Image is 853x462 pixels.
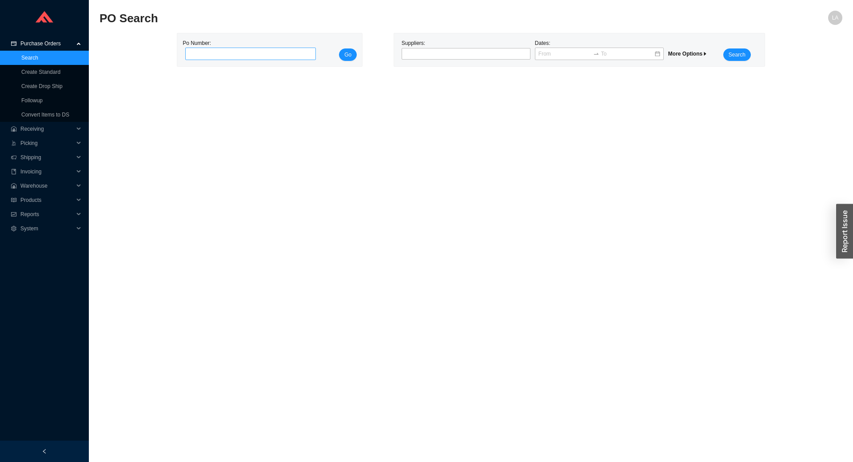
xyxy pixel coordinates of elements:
[399,39,533,61] div: Suppliers:
[11,212,17,217] span: fund
[729,50,745,59] span: Search
[344,50,351,59] span: Go
[20,165,74,179] span: Invoicing
[20,136,74,150] span: Picking
[668,51,708,57] span: More Options
[702,51,708,56] span: caret-right
[42,449,47,454] span: left
[20,122,74,136] span: Receiving
[339,48,357,61] button: Go
[20,221,74,236] span: System
[593,51,599,57] span: swap-right
[100,11,657,26] h2: PO Search
[11,226,17,231] span: setting
[21,69,60,75] a: Create Standard
[11,197,17,203] span: read
[21,83,63,89] a: Create Drop Ship
[183,39,313,61] div: Po Number:
[601,49,654,58] input: To
[21,97,43,104] a: Followup
[20,179,74,193] span: Warehouse
[21,112,69,118] a: Convert Items to DS
[11,169,17,174] span: book
[723,48,751,61] button: Search
[533,39,666,61] div: Dates:
[593,51,599,57] span: to
[20,193,74,207] span: Products
[832,11,839,25] span: LA
[20,207,74,221] span: Reports
[11,41,17,46] span: credit-card
[20,150,74,165] span: Shipping
[21,55,38,61] a: Search
[538,49,591,58] input: From
[20,36,74,51] span: Purchase Orders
